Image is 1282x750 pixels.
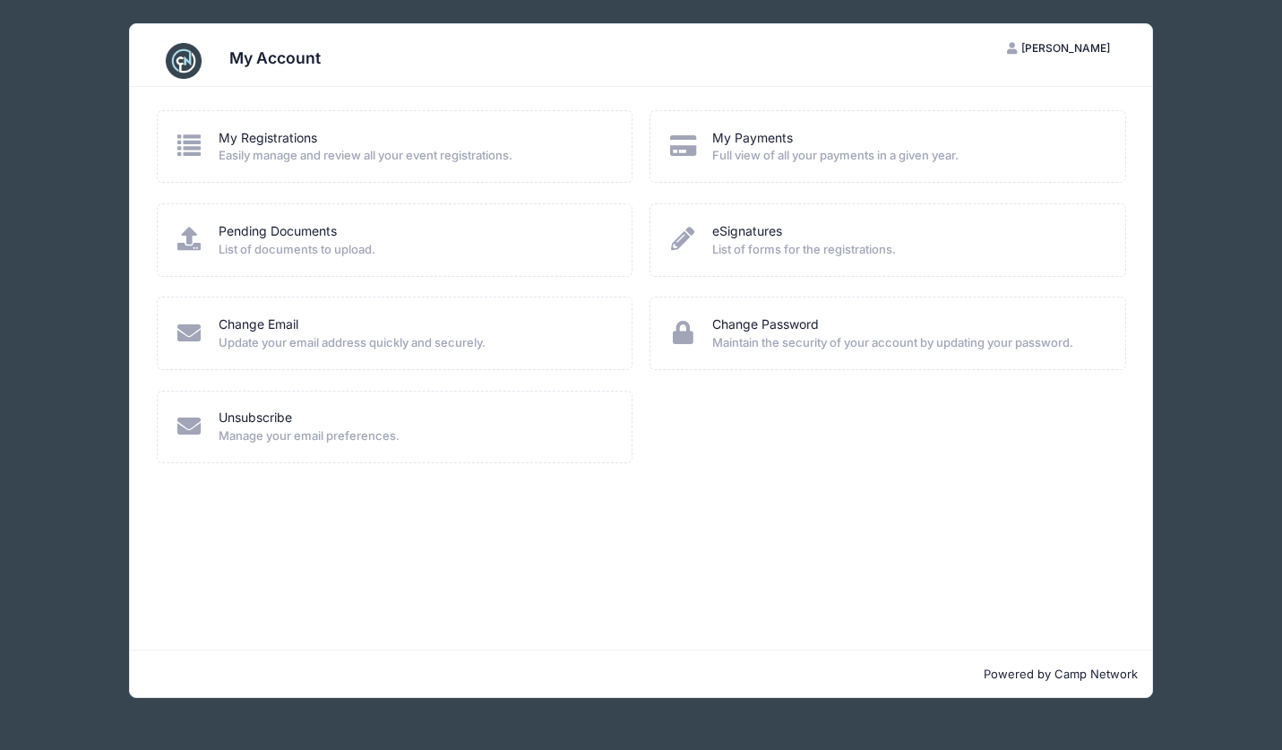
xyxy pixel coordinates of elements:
span: Full view of all your payments in a given year. [712,147,1102,165]
a: My Payments [712,129,793,148]
a: eSignatures [712,222,782,241]
span: Maintain the security of your account by updating your password. [712,334,1102,352]
h3: My Account [229,48,321,67]
span: List of documents to upload. [219,241,608,259]
span: Easily manage and review all your event registrations. [219,147,608,165]
span: List of forms for the registrations. [712,241,1102,259]
a: My Registrations [219,129,317,148]
button: [PERSON_NAME] [992,33,1126,64]
a: Unsubscribe [219,409,292,427]
a: Change Email [219,315,298,334]
span: Update your email address quickly and securely. [219,334,608,352]
span: Manage your email preferences. [219,427,608,445]
img: CampNetwork [166,43,202,79]
a: Pending Documents [219,222,337,241]
p: Powered by Camp Network [145,666,1138,684]
a: Change Password [712,315,819,334]
span: [PERSON_NAME] [1021,41,1110,55]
